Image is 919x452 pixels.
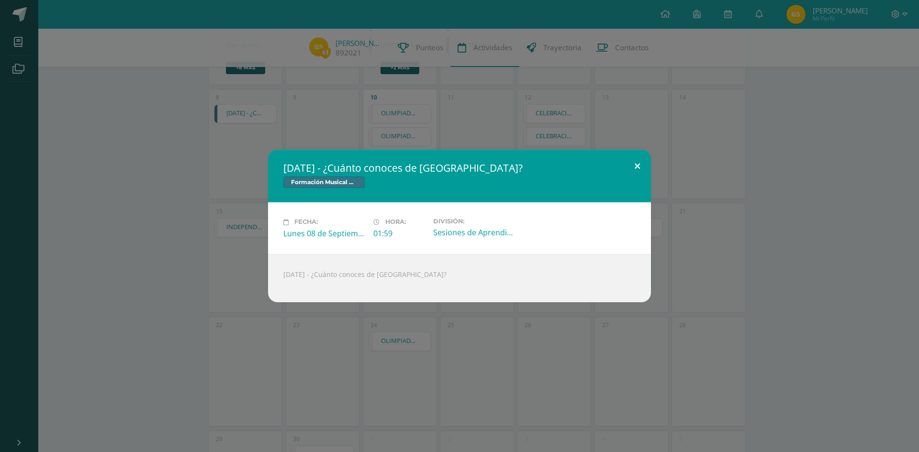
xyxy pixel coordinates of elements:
[283,228,366,239] div: Lunes 08 de Septiembre
[373,228,426,239] div: 01:59
[294,219,318,226] span: Fecha:
[283,176,365,188] span: Formación Musical Danza
[268,254,651,302] div: [DATE] - ¿Cuánto conoces de [GEOGRAPHIC_DATA]?
[433,227,516,238] div: Sesiones de Aprendizaje
[433,218,516,225] label: División:
[385,219,406,226] span: Hora:
[624,150,651,182] button: Close (Esc)
[283,161,636,175] h2: [DATE] - ¿Cuánto conoces de [GEOGRAPHIC_DATA]?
